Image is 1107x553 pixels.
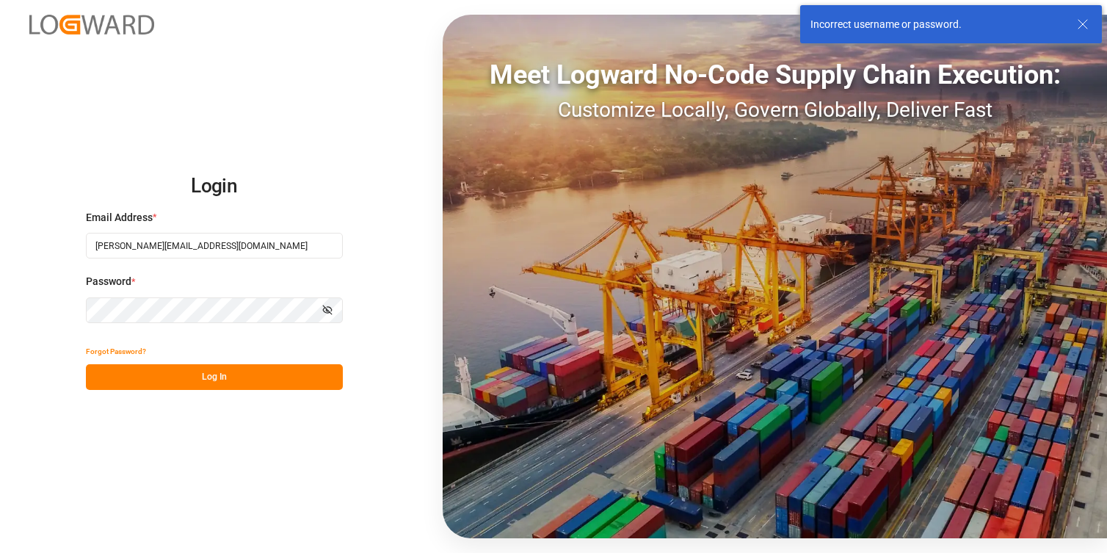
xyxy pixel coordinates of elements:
img: Logward_new_orange.png [29,15,154,35]
button: Forgot Password? [86,339,146,364]
span: Password [86,274,131,289]
div: Incorrect username or password. [810,17,1063,32]
button: Log In [86,364,343,390]
h2: Login [86,163,343,210]
div: Meet Logward No-Code Supply Chain Execution: [443,55,1107,95]
div: Customize Locally, Govern Globally, Deliver Fast [443,95,1107,126]
input: Enter your email [86,233,343,259]
span: Email Address [86,210,153,225]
